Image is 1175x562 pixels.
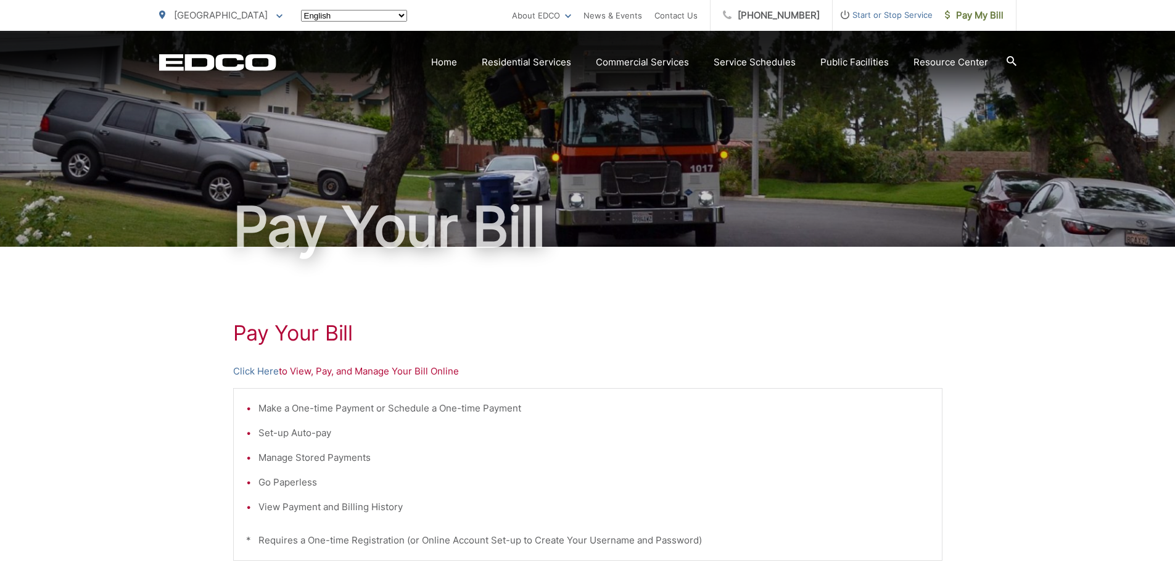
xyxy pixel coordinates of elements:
[159,54,276,71] a: EDCD logo. Return to the homepage.
[246,533,930,548] p: * Requires a One-time Registration (or Online Account Set-up to Create Your Username and Password)
[512,8,571,23] a: About EDCO
[820,55,889,70] a: Public Facilities
[258,475,930,490] li: Go Paperless
[431,55,457,70] a: Home
[159,196,1016,258] h1: Pay Your Bill
[583,8,642,23] a: News & Events
[654,8,698,23] a: Contact Us
[301,10,407,22] select: Select a language
[233,364,279,379] a: Click Here
[258,426,930,440] li: Set-up Auto-pay
[945,8,1004,23] span: Pay My Bill
[258,500,930,514] li: View Payment and Billing History
[596,55,689,70] a: Commercial Services
[482,55,571,70] a: Residential Services
[233,364,942,379] p: to View, Pay, and Manage Your Bill Online
[258,401,930,416] li: Make a One-time Payment or Schedule a One-time Payment
[258,450,930,465] li: Manage Stored Payments
[174,9,268,21] span: [GEOGRAPHIC_DATA]
[233,321,942,345] h1: Pay Your Bill
[714,55,796,70] a: Service Schedules
[913,55,988,70] a: Resource Center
